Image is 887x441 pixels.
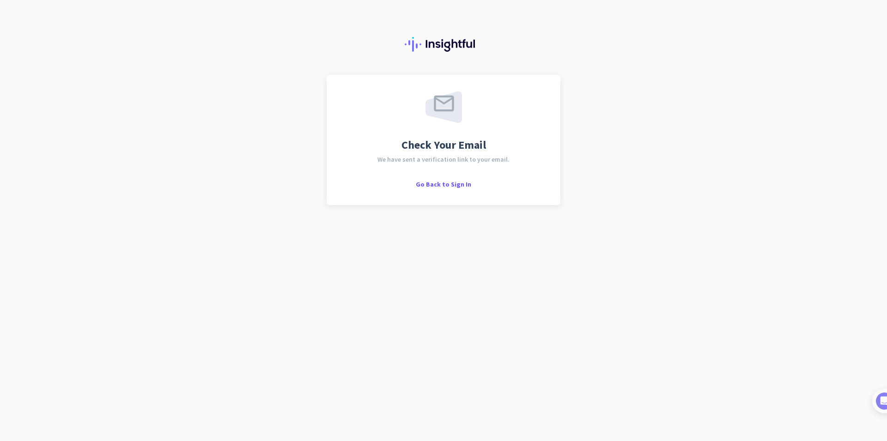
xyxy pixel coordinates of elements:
span: Check Your Email [401,139,486,151]
img: Insightful [405,37,482,52]
img: email-sent [425,91,462,123]
span: Go Back to Sign In [416,180,471,188]
span: We have sent a verification link to your email. [377,156,510,163]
